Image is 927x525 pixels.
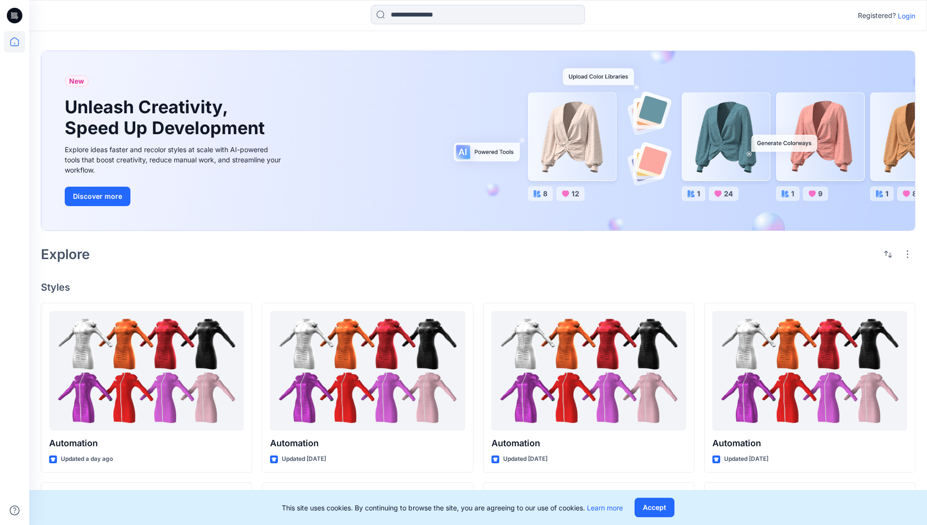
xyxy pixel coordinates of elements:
[69,75,84,87] span: New
[491,311,686,431] a: Automation
[898,11,915,21] p: Login
[282,503,623,513] p: This site uses cookies. By continuing to browse the site, you are agreeing to our use of cookies.
[41,246,90,262] h2: Explore
[65,144,284,175] div: Explore ideas faster and recolor styles at scale with AI-powered tools that boost creativity, red...
[712,311,907,431] a: Automation
[635,498,674,517] button: Accept
[282,454,326,464] p: Updated [DATE]
[503,454,547,464] p: Updated [DATE]
[587,504,623,512] a: Learn more
[858,10,896,21] p: Registered?
[491,437,686,450] p: Automation
[65,187,130,206] button: Discover more
[270,311,465,431] a: Automation
[49,311,244,431] a: Automation
[41,281,915,293] h4: Styles
[724,454,768,464] p: Updated [DATE]
[61,454,113,464] p: Updated a day ago
[712,437,907,450] p: Automation
[49,437,244,450] p: Automation
[65,97,269,139] h1: Unleash Creativity, Speed Up Development
[270,437,465,450] p: Automation
[65,187,284,206] a: Discover more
